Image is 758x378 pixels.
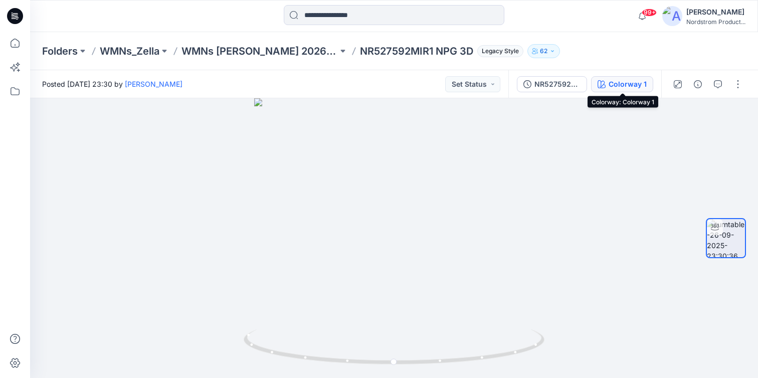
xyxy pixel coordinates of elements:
p: NR527592MIR1 NPG 3D [360,44,473,58]
div: [PERSON_NAME] [686,6,745,18]
span: 99+ [642,9,657,17]
button: 62 [527,44,560,58]
span: Posted [DATE] 23:30 by [42,79,182,89]
p: 62 [540,46,547,57]
span: Legacy Style [477,45,523,57]
div: Colorway 1 [609,79,647,90]
button: NR527592MIR1 NPG 3D [517,76,587,92]
button: Details [690,76,706,92]
a: Folders [42,44,78,58]
button: Legacy Style [473,44,523,58]
button: Colorway 1 [591,76,653,92]
a: WMNs [PERSON_NAME] 2026 AN [181,44,338,58]
a: [PERSON_NAME] [125,80,182,88]
div: Nordstrom Product... [686,18,745,26]
a: WMNs_Zella [100,44,159,58]
img: turntable-26-09-2025-23:30:36 [707,219,745,257]
div: NR527592MIR1 NPG 3D [534,79,581,90]
img: avatar [662,6,682,26]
